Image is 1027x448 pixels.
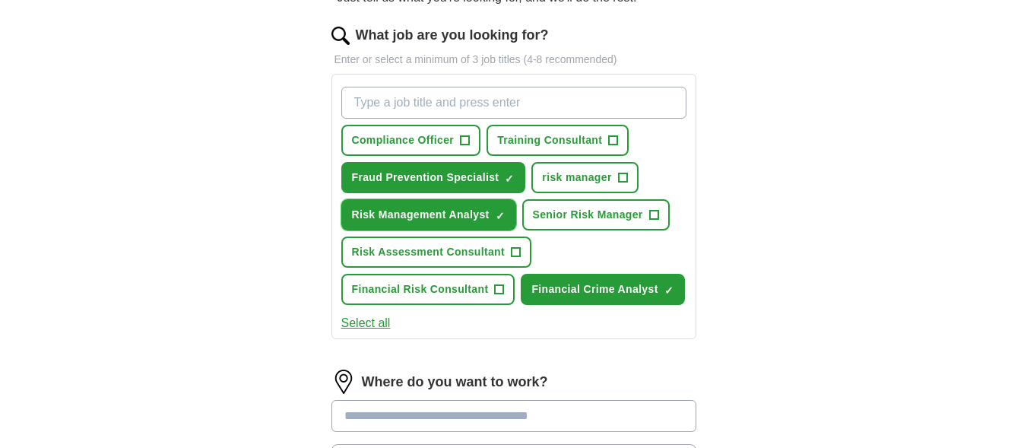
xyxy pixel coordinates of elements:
button: Risk Assessment Consultant [341,237,532,268]
label: Where do you want to work? [362,372,548,392]
label: What job are you looking for? [356,25,549,46]
img: location.png [331,370,356,394]
span: ✓ [664,284,674,297]
span: risk manager [542,170,611,186]
input: Type a job title and press enter [341,87,686,119]
span: Compliance Officer [352,132,455,148]
span: Fraud Prevention Specialist [352,170,499,186]
button: Senior Risk Manager [522,199,670,230]
button: Training Consultant [487,125,629,156]
button: risk manager [531,162,638,193]
span: ✓ [505,173,514,185]
span: ✓ [496,210,505,222]
span: Risk Assessment Consultant [352,244,506,260]
button: Select all [341,314,391,332]
button: Compliance Officer [341,125,481,156]
button: Financial Risk Consultant [341,274,515,305]
span: Risk Management Analyst [352,207,490,223]
img: search.png [331,27,350,45]
span: Training Consultant [497,132,602,148]
button: Financial Crime Analyst✓ [521,274,684,305]
span: Senior Risk Manager [533,207,643,223]
p: Enter or select a minimum of 3 job titles (4-8 recommended) [331,52,696,68]
button: Fraud Prevention Specialist✓ [341,162,526,193]
span: Financial Crime Analyst [531,281,658,297]
button: Risk Management Analyst✓ [341,199,516,230]
span: Financial Risk Consultant [352,281,489,297]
